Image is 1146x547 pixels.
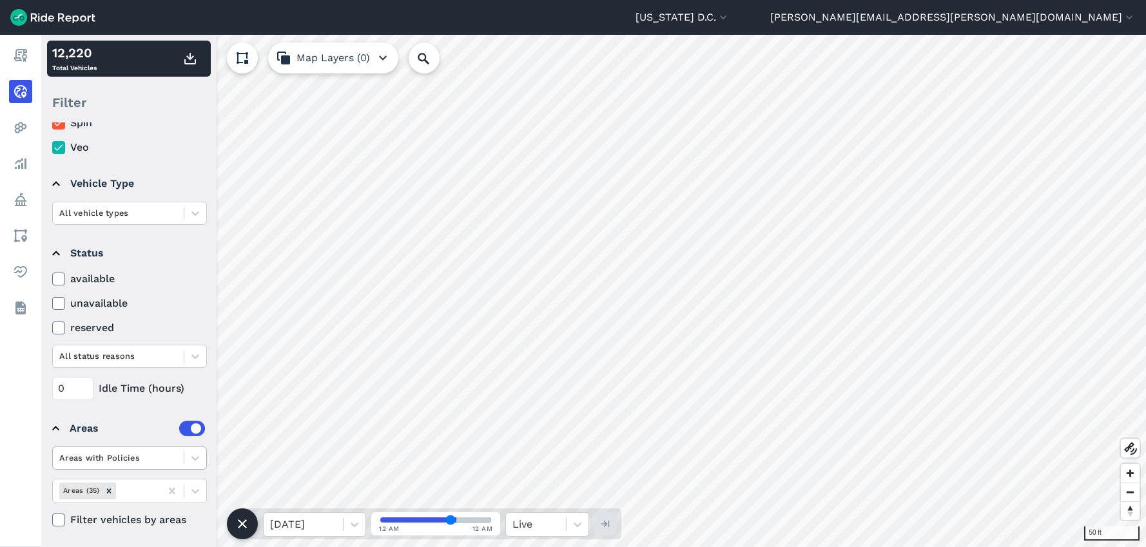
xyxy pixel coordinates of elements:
summary: Areas [52,410,205,446]
div: 50 ft [1084,526,1140,541]
button: Map Layers (0) [268,43,398,73]
a: Analyze [9,152,32,175]
label: Filter vehicles by areas [52,512,207,528]
a: Heatmaps [9,116,32,139]
a: Datasets [9,296,32,320]
canvas: Map [41,35,1146,547]
button: Reset bearing to north [1121,501,1140,520]
a: Report [9,44,32,67]
button: Zoom in [1121,464,1140,483]
button: [PERSON_NAME][EMAIL_ADDRESS][PERSON_NAME][DOMAIN_NAME] [770,10,1136,25]
img: Ride Report [10,9,95,26]
div: Areas (35) [59,483,102,499]
label: reserved [52,320,207,336]
label: unavailable [52,296,207,311]
div: Areas [70,421,205,436]
label: available [52,271,207,287]
span: 12 AM [379,524,400,533]
div: 12,220 [52,43,97,62]
button: Zoom out [1121,483,1140,501]
div: Remove Areas (35) [102,483,116,499]
summary: Vehicle Type [52,166,205,202]
a: Health [9,260,32,283]
label: Spin [52,115,207,131]
div: Total Vehicles [52,43,97,74]
div: Filter [47,82,211,122]
a: Realtime [9,80,32,103]
a: Policy [9,188,32,211]
label: Veo [52,140,207,155]
span: 12 AM [472,524,493,533]
button: [US_STATE] D.C. [636,10,730,25]
input: Search Location or Vehicles [409,43,460,73]
div: Idle Time (hours) [52,377,207,400]
a: Areas [9,224,32,247]
summary: Status [52,235,205,271]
